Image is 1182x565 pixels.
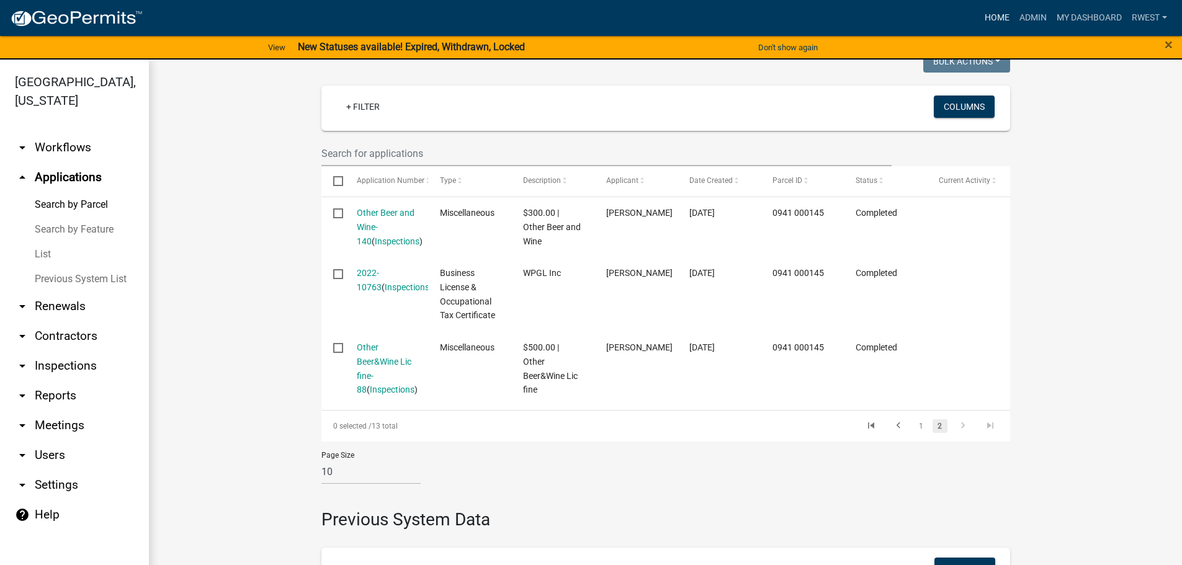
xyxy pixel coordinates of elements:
[923,50,1010,73] button: Bulk Actions
[978,419,1002,433] a: go to last page
[15,358,30,373] i: arrow_drop_down
[357,206,416,248] div: ( )
[1014,6,1052,30] a: Admin
[606,342,673,352] span: Mukesh Parmar
[15,170,30,185] i: arrow_drop_up
[1165,37,1173,52] button: Close
[606,176,638,185] span: Applicant
[606,208,673,218] span: Dana Kennedy
[772,342,824,352] span: 0941 000145
[912,416,931,437] li: page 1
[689,208,715,218] span: 02/24/2022
[761,166,844,196] datatable-header-cell: Parcel ID
[856,268,897,278] span: Completed
[15,418,30,433] i: arrow_drop_down
[980,6,1014,30] a: Home
[321,141,892,166] input: Search for applications
[523,208,581,246] span: $300.00 | Other Beer and Wine
[914,419,929,433] a: 1
[1165,36,1173,53] span: ×
[689,342,715,352] span: 11/23/2021
[357,342,411,394] a: Other Beer&Wine Lic fine-88
[428,166,511,196] datatable-header-cell: Type
[934,96,995,118] button: Columns
[357,176,424,185] span: Application Number
[375,236,419,246] a: Inspections
[856,176,877,185] span: Status
[440,268,495,320] span: Business License & Occupational Tax Certificate
[844,166,927,196] datatable-header-cell: Status
[15,478,30,492] i: arrow_drop_down
[15,299,30,314] i: arrow_drop_down
[523,268,561,278] span: WPGL Inc
[594,166,678,196] datatable-header-cell: Applicant
[440,208,495,218] span: Miscellaneous
[357,268,382,292] a: 2022-10763
[1127,6,1172,30] a: rwest
[689,176,733,185] span: Date Created
[385,282,429,292] a: Inspections
[15,329,30,344] i: arrow_drop_down
[321,494,1010,533] h3: Previous System Data
[263,37,290,58] a: View
[927,166,1010,196] datatable-header-cell: Current Activity
[370,385,414,394] a: Inspections
[856,208,897,218] span: Completed
[772,176,802,185] span: Parcel ID
[15,507,30,522] i: help
[15,140,30,155] i: arrow_drop_down
[15,388,30,403] i: arrow_drop_down
[606,268,673,278] span: Dana Kennedy
[345,166,428,196] datatable-header-cell: Application Number
[321,411,592,442] div: 13 total
[753,37,823,58] button: Don't show again
[951,419,975,433] a: go to next page
[678,166,761,196] datatable-header-cell: Date Created
[511,166,594,196] datatable-header-cell: Description
[440,176,456,185] span: Type
[859,419,883,433] a: go to first page
[298,41,525,53] strong: New Statuses available! Expired, Withdrawn, Locked
[933,419,947,433] a: 2
[15,448,30,463] i: arrow_drop_down
[856,342,897,352] span: Completed
[887,419,910,433] a: go to previous page
[440,342,495,352] span: Miscellaneous
[333,422,372,430] span: 0 selected /
[1052,6,1127,30] a: My Dashboard
[357,340,416,397] div: ( )
[939,176,990,185] span: Current Activity
[689,268,715,278] span: 02/11/2022
[357,208,414,246] a: Other Beer and Wine-140
[772,208,824,218] span: 0941 000145
[523,176,561,185] span: Description
[357,266,416,295] div: ( )
[321,166,345,196] datatable-header-cell: Select
[931,416,949,437] li: page 2
[523,342,578,394] span: $500.00 | Other Beer&Wine Lic fine
[336,96,390,118] a: + Filter
[772,268,824,278] span: 0941 000145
